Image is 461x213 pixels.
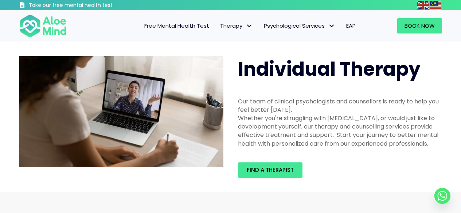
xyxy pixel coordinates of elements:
[264,22,335,29] span: Psychological Services
[346,22,356,29] span: EAP
[258,18,341,33] a: Psychological ServicesPsychological Services: submenu
[19,2,152,10] a: Take our free mental health test
[215,18,258,33] a: TherapyTherapy: submenu
[29,2,152,9] h3: Take our free mental health test
[220,22,253,29] span: Therapy
[341,18,361,33] a: EAP
[434,188,450,204] a: Whatsapp
[238,97,442,114] div: Our team of clinical psychologists and counsellors is ready to help you feel better [DATE].
[19,56,223,167] img: Therapy online individual
[144,22,209,29] span: Free Mental Health Test
[139,18,215,33] a: Free Mental Health Test
[405,22,435,29] span: Book Now
[430,1,441,9] img: ms
[397,18,442,33] a: Book Now
[417,1,429,9] img: en
[76,18,361,33] nav: Menu
[238,162,302,178] a: Find a therapist
[327,21,337,31] span: Psychological Services: submenu
[238,56,421,82] span: Individual Therapy
[244,21,255,31] span: Therapy: submenu
[417,1,430,9] a: English
[430,1,442,9] a: Malay
[247,166,294,174] span: Find a therapist
[238,114,442,148] div: Whether you're struggling with [MEDICAL_DATA], or would just like to development yourself, our th...
[19,14,67,38] img: Aloe mind Logo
